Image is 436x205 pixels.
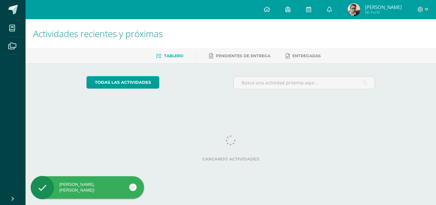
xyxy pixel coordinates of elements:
[365,4,402,10] span: [PERSON_NAME]
[234,76,375,89] input: Busca una actividad próxima aquí...
[164,53,183,58] span: Tablero
[156,51,183,61] a: Tablero
[216,53,270,58] span: Pendientes de entrega
[31,182,144,193] div: [PERSON_NAME], [PERSON_NAME]!
[292,53,321,58] span: Entregadas
[86,76,159,89] a: todas las Actividades
[86,157,375,162] label: Cargando actividades
[348,3,360,16] img: 720cd22c853d16cf75a7a55c8e7fe613.png
[286,51,321,61] a: Entregadas
[33,28,163,40] span: Actividades recientes y próximas
[209,51,270,61] a: Pendientes de entrega
[365,10,402,15] span: Mi Perfil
